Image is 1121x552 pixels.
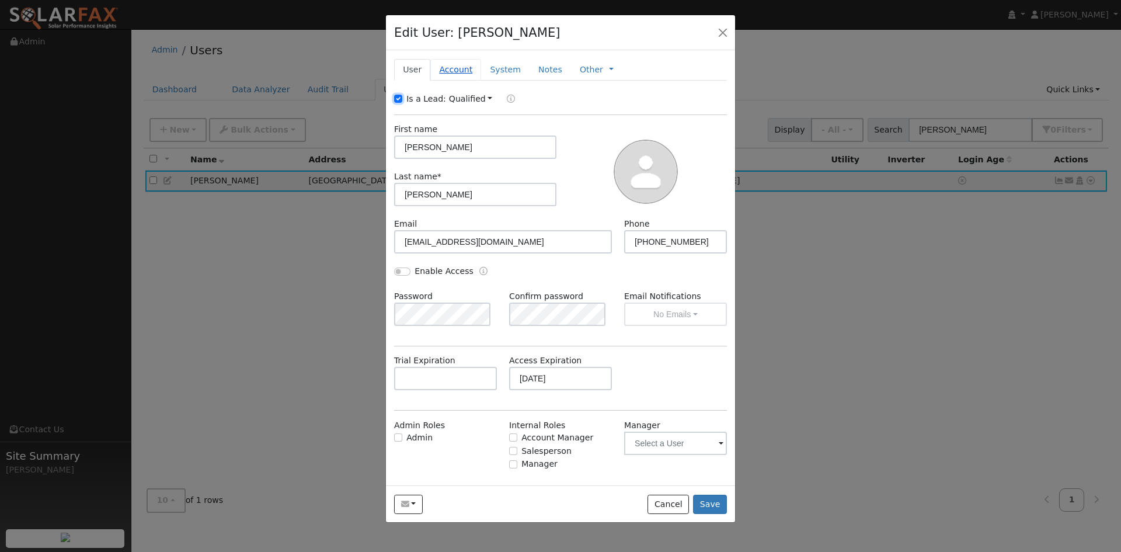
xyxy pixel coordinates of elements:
label: Trial Expiration [394,355,455,367]
input: Manager [509,460,517,468]
label: Last name [394,171,441,183]
input: Select a User [624,432,727,455]
a: User [394,59,430,81]
input: Salesperson [509,447,517,455]
label: Manager [521,458,558,470]
label: Admin [406,432,433,444]
label: Password [394,290,433,303]
label: Manager [624,419,660,432]
input: Is a Lead: [394,95,402,103]
a: Lead [498,93,515,106]
label: Phone [624,218,650,230]
a: Enable Access [479,265,488,279]
a: System [481,59,530,81]
label: Admin Roles [394,419,445,432]
button: Cancel [647,495,689,515]
input: Admin [394,433,402,442]
a: Notes [530,59,571,81]
a: Account [430,59,481,81]
button: Save [693,495,727,515]
label: First name [394,123,437,136]
div: Stats [701,483,727,495]
a: Qualified [449,94,493,103]
a: Other [580,64,603,76]
label: Is a Lead: [406,93,446,105]
label: Salesperson [521,445,572,457]
label: Enable Access [415,265,474,277]
label: Confirm password [509,290,583,303]
input: Account Manager [509,433,517,442]
span: Required [437,172,441,181]
label: Email [394,218,417,230]
label: Access Expiration [509,355,582,367]
label: Email Notifications [624,290,727,303]
button: akazmi_1999@yahoo.com [394,495,423,515]
h4: Edit User: [PERSON_NAME] [394,23,560,42]
label: Account Manager [521,432,593,444]
label: Internal Roles [509,419,565,432]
